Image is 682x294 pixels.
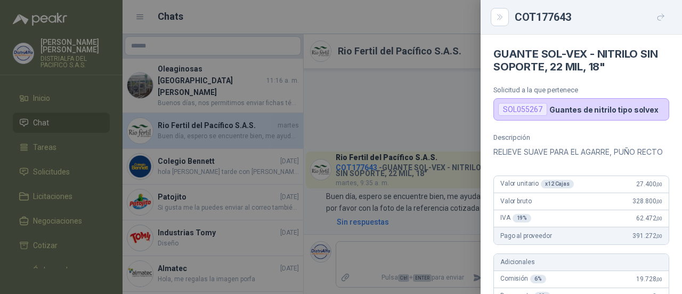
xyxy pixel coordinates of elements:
[493,86,669,94] p: Solicitud a la que pertenece
[656,233,662,239] span: ,00
[500,197,531,205] span: Valor bruto
[493,11,506,23] button: Close
[636,214,662,222] span: 62.472
[632,232,662,240] span: 391.272
[498,103,547,116] div: SOL055267
[530,275,546,283] div: 6 %
[513,214,532,223] div: 19 %
[656,276,662,282] span: ,00
[500,275,546,283] span: Comisión
[636,275,662,283] span: 19.728
[494,254,669,271] div: Adicionales
[656,198,662,204] span: ,00
[493,133,669,141] p: Descripción
[493,146,669,158] p: RELIEVE SUAVE PARA EL AGARRE, PUÑO RECTO
[500,214,531,223] span: IVA
[656,216,662,221] span: ,00
[541,180,574,188] div: x 12 Cajas
[656,181,662,187] span: ,00
[636,180,662,188] span: 27.400
[515,9,669,26] div: COT177643
[632,197,662,205] span: 328.800
[493,47,669,73] h4: GUANTE SOL-VEX - NITRILO SIN SOPORTE, 22 MIL, 18"
[500,180,574,188] span: Valor unitario
[500,232,552,240] span: Pago al proveedor
[549,105,659,114] p: Guantes de nitrilo tipo solvex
